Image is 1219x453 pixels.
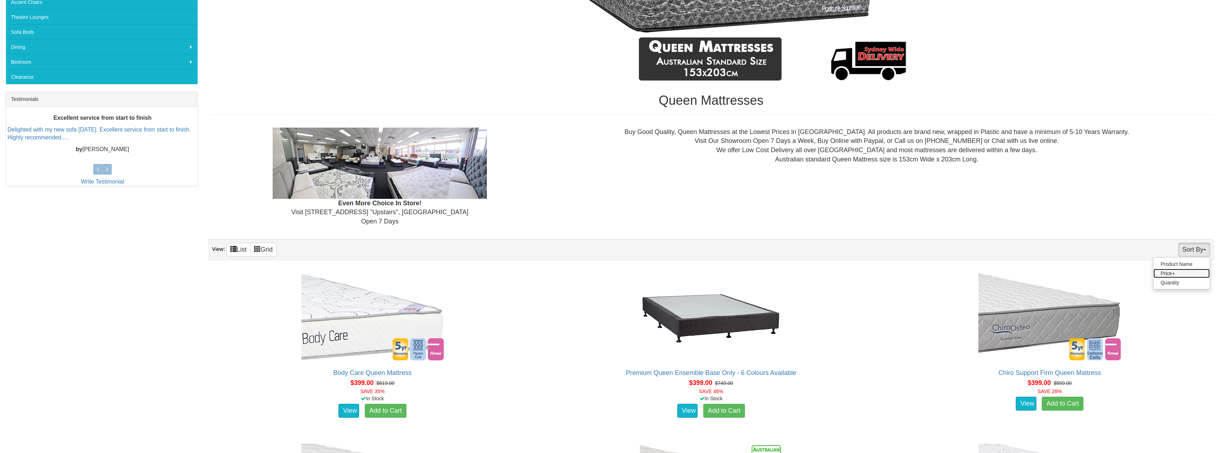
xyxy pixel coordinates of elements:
[250,243,277,257] a: Grid
[6,24,198,39] a: Sofa Beds
[226,243,251,257] a: List
[76,146,83,153] b: by
[7,146,198,154] p: [PERSON_NAME]
[365,404,406,418] a: Add to Cart
[546,128,1208,164] div: Buy Good Quality, Queen Mattresses at the Lowest Prices in [GEOGRAPHIC_DATA]. All products are br...
[1054,380,1072,386] del: $559.00
[6,9,198,24] a: Theatre Lounges
[212,246,225,252] strong: View:
[6,54,198,69] a: Bedroom
[53,115,152,121] b: Excellent service from start to finish
[1154,269,1210,278] a: Price+
[715,380,733,386] del: $749.00
[638,271,784,362] img: Premium Queen Ensemble Base Only - 6 Colours Available
[6,69,198,84] a: Clearance
[6,39,198,54] a: Dining
[1037,388,1062,394] font: SAVE 28%
[689,379,712,386] span: $399.00
[377,380,395,386] del: $619.00
[338,200,421,207] b: Even More Choice In Store!
[1154,278,1210,287] a: Quantity
[1178,243,1210,257] button: Sort By
[1042,397,1083,411] a: Add to Cart
[214,128,546,226] div: Visit [STREET_ADDRESS] "Upstairs", [GEOGRAPHIC_DATA] Open 7 Days
[977,271,1123,362] img: Chiro Support Firm Queen Mattress
[699,388,723,394] font: SAVE 46%
[626,369,796,376] a: Premium Queen Ensemble Base Only - 6 Colours Available
[6,92,198,107] div: Testimonials
[703,404,745,418] a: Add to Cart
[1028,379,1051,386] span: $399.00
[333,369,411,376] a: Body Care Queen Mattress
[300,271,446,362] img: Body Care Queen Mattress
[677,404,698,418] a: View
[546,395,876,402] div: In Stock
[351,379,374,386] span: $399.00
[209,93,1214,108] h1: Queen Mattresses
[998,369,1101,376] a: Chiro Support Firm Queen Mattress
[1154,259,1210,269] a: Product Name
[81,179,124,185] a: Write Testimonial
[273,128,487,199] img: Showroom
[207,395,538,402] div: In Stock
[7,127,191,141] a: Delighted with my new sofa [DATE]. Excellent service from start to finish. Highly recommended.....
[360,388,384,394] font: SAVE 35%
[1016,397,1036,411] a: View
[338,404,359,418] a: View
